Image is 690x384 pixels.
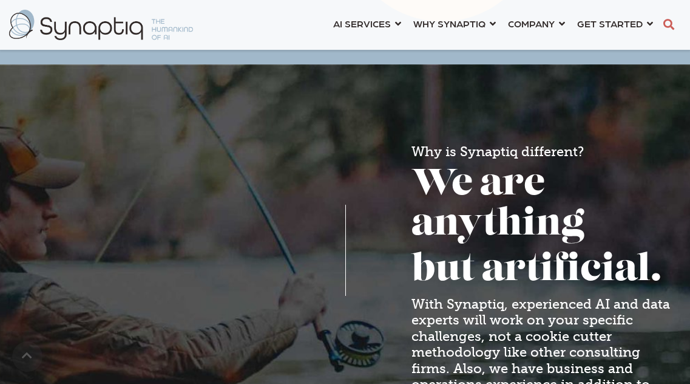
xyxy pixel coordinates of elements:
img: synaptiq logo-2 [9,10,193,40]
a: COMPANY [508,12,565,35]
span: WHY SYNAPTIQ [413,15,485,32]
span: COMPANY [508,15,555,32]
a: GET STARTED [577,12,653,35]
a: WHY SYNAPTIQ [413,12,496,35]
span: GET STARTED [577,15,643,32]
span: but artificial. [411,253,661,289]
span: AI SERVICES [333,15,391,32]
span: Why is Synaptiq different? [411,143,584,160]
a: AI SERVICES [333,12,401,35]
span: We are anything [411,167,585,244]
nav: menu [327,3,659,47]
